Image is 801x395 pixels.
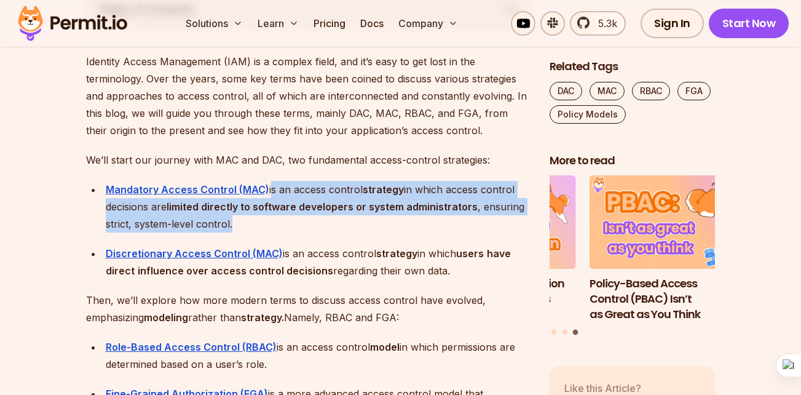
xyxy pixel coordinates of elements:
li: 3 of 3 [590,176,756,322]
img: Policy-Based Access Control (PBAC) Isn’t as Great as You Think [590,176,756,269]
button: Go to slide 3 [573,330,578,335]
div: Posts [550,176,716,337]
a: Policy-Based Access Control (PBAC) Isn’t as Great as You ThinkPolicy-Based Access Control (PBAC) ... [590,176,756,322]
h2: Related Tags [550,59,716,74]
a: Policy Models [550,105,626,124]
p: We’ll start our journey with MAC and DAC, two fundamental access-control strategies: [86,151,530,169]
div: is an access control in which permissions are determined based on a user’s role. [106,338,530,373]
button: Learn [253,11,304,36]
strong: direct [106,265,135,277]
a: Discretionary Access Control (MAC) [106,247,283,260]
div: is an access control in which access control decisions are , ensuring strict, system-level control. [106,181,530,233]
span: 5.3k [591,16,617,31]
a: Role-Based Access Control (RBAC) [106,341,277,353]
button: Go to slide 1 [551,330,556,335]
a: RBAC [632,82,670,100]
strong: strategy [376,247,417,260]
h2: More to read [550,153,716,169]
h3: Policy-Based Access Control (PBAC) Isn’t as Great as You Think [590,276,756,322]
strong: model [370,341,400,353]
strong: influence over access control decisions [138,265,333,277]
h3: Implementing Authentication and Authorization in Next.js [410,276,576,307]
a: FGA [677,82,711,100]
p: Then, we’ll explore how more modern terms to discuss access control have evolved, emphasizing rat... [86,292,530,326]
img: Permit logo [12,2,133,44]
strong: have [487,247,511,260]
a: Start Now [709,9,789,38]
a: Docs [355,11,389,36]
a: MAC [590,82,625,100]
strong: strategy. [241,311,284,324]
a: DAC [550,82,582,100]
div: is an access control in which regarding their own data. [106,245,530,279]
button: Go to slide 2 [562,330,567,335]
strong: modeling [144,311,188,324]
a: Pricing [309,11,350,36]
strong: limited directly to software developers or system administrators [167,201,478,213]
img: Implementing Authentication and Authorization in Next.js [410,176,576,269]
li: 2 of 3 [410,176,576,322]
button: Company [393,11,463,36]
a: 5.3k [570,11,626,36]
strong: users [456,247,484,260]
button: Solutions [181,11,248,36]
a: Sign In [641,9,704,38]
a: Mandatory Access Control (MAC) [106,183,269,196]
strong: strategy [363,183,404,196]
p: Identity Access Management (IAM) is a complex field, and it’s easy to get lost in the terminology... [86,53,530,139]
